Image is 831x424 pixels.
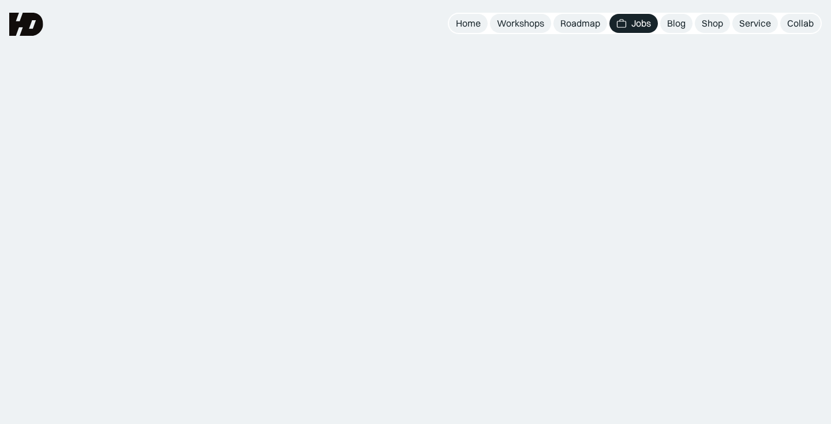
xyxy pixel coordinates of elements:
[739,17,771,29] div: Service
[702,17,723,29] div: Shop
[560,17,600,29] div: Roadmap
[695,14,730,33] a: Shop
[553,14,607,33] a: Roadmap
[449,14,488,33] a: Home
[497,17,544,29] div: Workshops
[609,14,658,33] a: Jobs
[732,14,778,33] a: Service
[660,14,692,33] a: Blog
[631,17,651,29] div: Jobs
[456,17,481,29] div: Home
[490,14,551,33] a: Workshops
[667,17,686,29] div: Blog
[780,14,821,33] a: Collab
[787,17,814,29] div: Collab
